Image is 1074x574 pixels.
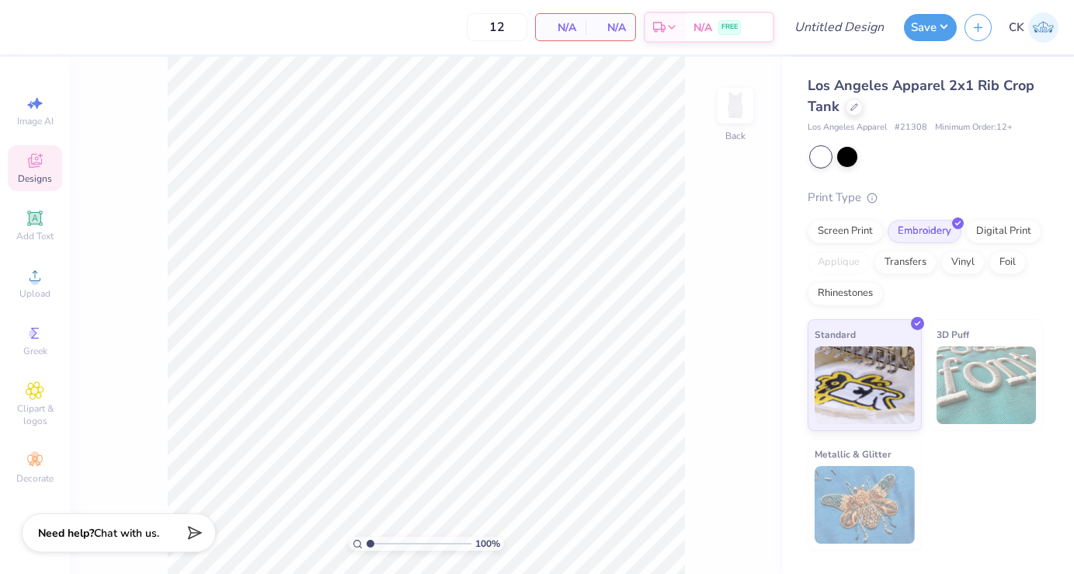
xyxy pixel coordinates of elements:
[721,22,738,33] span: FREE
[937,346,1037,424] img: 3D Puff
[989,251,1026,274] div: Foil
[1028,12,1058,43] img: Chris Kolbas
[808,189,1043,207] div: Print Type
[782,12,896,43] input: Untitled Design
[595,19,626,36] span: N/A
[808,282,883,305] div: Rhinestones
[808,121,887,134] span: Los Angeles Apparel
[935,121,1013,134] span: Minimum Order: 12 +
[966,220,1041,243] div: Digital Print
[904,14,957,41] button: Save
[808,76,1034,116] span: Los Angeles Apparel 2x1 Rib Crop Tank
[874,251,937,274] div: Transfers
[16,472,54,485] span: Decorate
[19,287,50,300] span: Upload
[693,19,712,36] span: N/A
[16,230,54,242] span: Add Text
[1009,12,1058,43] a: CK
[8,402,62,427] span: Clipart & logos
[815,466,915,544] img: Metallic & Glitter
[1009,19,1024,37] span: CK
[38,526,94,541] strong: Need help?
[725,129,746,143] div: Back
[720,90,751,121] img: Back
[17,115,54,127] span: Image AI
[815,446,892,462] span: Metallic & Glitter
[475,537,500,551] span: 100 %
[545,19,576,36] span: N/A
[895,121,927,134] span: # 21308
[808,251,870,274] div: Applique
[941,251,985,274] div: Vinyl
[467,13,527,41] input: – –
[815,326,856,343] span: Standard
[815,346,915,424] img: Standard
[937,326,969,343] span: 3D Puff
[808,220,883,243] div: Screen Print
[888,220,961,243] div: Embroidery
[23,345,47,357] span: Greek
[94,526,159,541] span: Chat with us.
[18,172,52,185] span: Designs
